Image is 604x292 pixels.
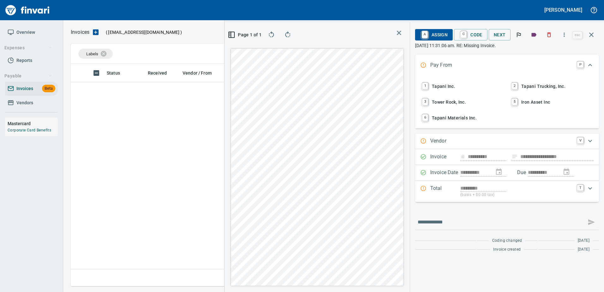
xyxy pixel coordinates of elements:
[577,185,583,191] a: T
[16,99,33,107] span: Vendors
[148,69,167,77] span: Received
[557,28,571,42] button: More
[418,95,506,109] button: 3Tower Rock, Inc.
[422,98,428,105] a: 3
[183,69,212,77] span: Vendor / From
[459,29,482,40] span: Code
[415,133,599,149] div: Expand
[512,98,517,105] a: 5
[148,69,175,77] span: Received
[543,5,584,15] button: [PERSON_NAME]
[102,29,182,35] p: ( )
[573,32,582,39] a: esc
[5,25,58,40] a: Overview
[430,137,460,145] p: Vendor
[430,185,460,198] p: Total
[107,29,180,35] span: [EMAIL_ADDRESS][DOMAIN_NAME]
[415,55,599,76] div: Expand
[71,28,89,36] nav: breadcrumb
[415,42,599,49] p: [DATE] 11:31:06 am. RE: Missing Invoice.
[42,85,55,92] span: Beta
[527,28,541,42] button: Labels
[421,81,504,92] span: Tapani Inc.
[78,49,113,59] div: Labels
[544,7,582,13] h5: [PERSON_NAME]
[542,28,556,42] button: Discard
[415,29,453,40] button: AAssign
[230,29,261,40] button: Page 1 of 1
[430,61,460,70] p: Pay From
[4,3,51,18] img: Finvari
[71,28,89,36] p: Invoices
[5,82,58,96] a: InvoicesBeta
[584,215,599,230] span: This records your message into the invoice and notifies anyone mentioned
[16,57,32,64] span: Reports
[16,28,35,36] span: Overview
[8,120,58,127] h6: Mastercard
[86,52,98,56] span: Labels
[422,114,428,121] a: 6
[492,238,522,244] span: Coding changed
[16,85,33,93] span: Invoices
[420,29,448,40] span: Assign
[418,111,506,125] button: 6Tapani Materials Inc.
[422,31,428,38] a: A
[493,246,521,253] span: Invoice created
[415,181,599,202] div: Expand
[107,69,120,77] span: Status
[508,79,596,94] button: 2Tapani Trucking, Inc.
[232,31,258,39] span: Page 1 of 1
[5,96,58,110] a: Vendors
[461,31,467,38] a: C
[489,29,511,41] button: Next
[2,70,55,82] button: Payable
[421,113,504,123] span: Tapani Materials Inc.
[577,137,583,143] a: V
[183,69,220,77] span: Vendor / From
[8,128,51,132] a: Corporate Card Benefits
[494,31,506,39] span: Next
[508,95,596,109] button: 5Iron Asset Inc
[89,28,102,36] button: Upload an Invoice
[510,97,593,107] span: Iron Asset Inc
[107,69,128,77] span: Status
[460,192,573,198] p: (basis + $0.00 tax)
[578,238,589,244] span: [DATE]
[571,27,599,42] span: Close invoice
[2,42,55,54] button: Expenses
[5,53,58,68] a: Reports
[512,28,526,42] button: Flag
[454,29,487,40] button: CCode
[418,79,506,94] button: 1Tapani Inc.
[4,72,52,80] span: Payable
[421,97,504,107] span: Tower Rock, Inc.
[578,246,589,253] span: [DATE]
[577,61,583,68] a: P
[510,81,593,92] span: Tapani Trucking, Inc.
[4,44,52,52] span: Expenses
[422,82,428,89] a: 1
[512,82,517,89] a: 2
